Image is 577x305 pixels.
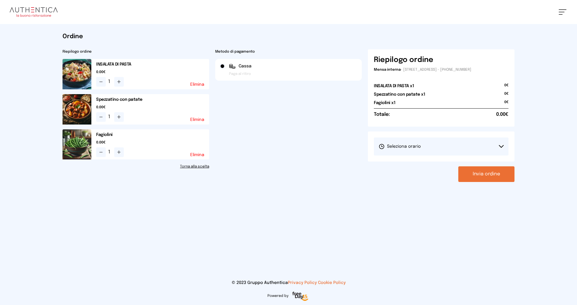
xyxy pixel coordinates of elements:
p: - [STREET_ADDRESS] - [PHONE_NUMBER] [374,67,508,72]
h2: Spezzatino con patate x1 [374,91,425,97]
span: 0.00€ [96,105,209,110]
span: 0.00€ [96,70,209,75]
a: Privacy Policy [288,281,317,285]
h2: Fagiolini [96,132,209,138]
button: Elimina [190,82,204,87]
span: 0.00€ [496,111,508,118]
img: logo.8f33a47.png [10,7,58,17]
span: 0€ [504,91,508,100]
button: Seleziona orario [374,137,508,156]
a: Cookie Policy [318,281,346,285]
h6: Totale: [374,111,390,118]
h2: INSALATA DI PASTA x1 [374,83,414,89]
h1: Ordine [63,32,514,41]
button: Invia ordine [458,166,514,182]
h2: Riepilogo ordine [63,49,209,54]
span: 1 [108,113,112,121]
span: Seleziona orario [379,143,421,149]
span: 0.00€ [96,140,209,145]
span: Paga al ritiro [229,72,251,76]
button: Elimina [190,153,204,157]
span: Cassa [239,63,252,69]
h2: Metodo di pagamento [215,49,362,54]
a: Torna alla scelta [63,164,209,169]
img: media [63,59,91,89]
h2: Fagiolini x1 [374,100,395,106]
img: logo-freeday.3e08031.png [291,291,310,303]
h2: INSALATA DI PASTA [96,61,209,67]
span: 0€ [504,100,508,108]
h6: Riepilogo ordine [374,55,433,65]
img: media [63,129,91,160]
span: 1 [108,149,112,156]
span: Mensa interna [374,68,401,72]
span: 1 [108,78,112,85]
span: 0€ [504,83,508,91]
img: media [63,94,91,125]
p: © 2023 Gruppo Authentica [10,280,567,286]
h2: Spezzatino con patate [96,97,209,103]
button: Elimina [190,118,204,122]
span: Powered by [267,294,288,298]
